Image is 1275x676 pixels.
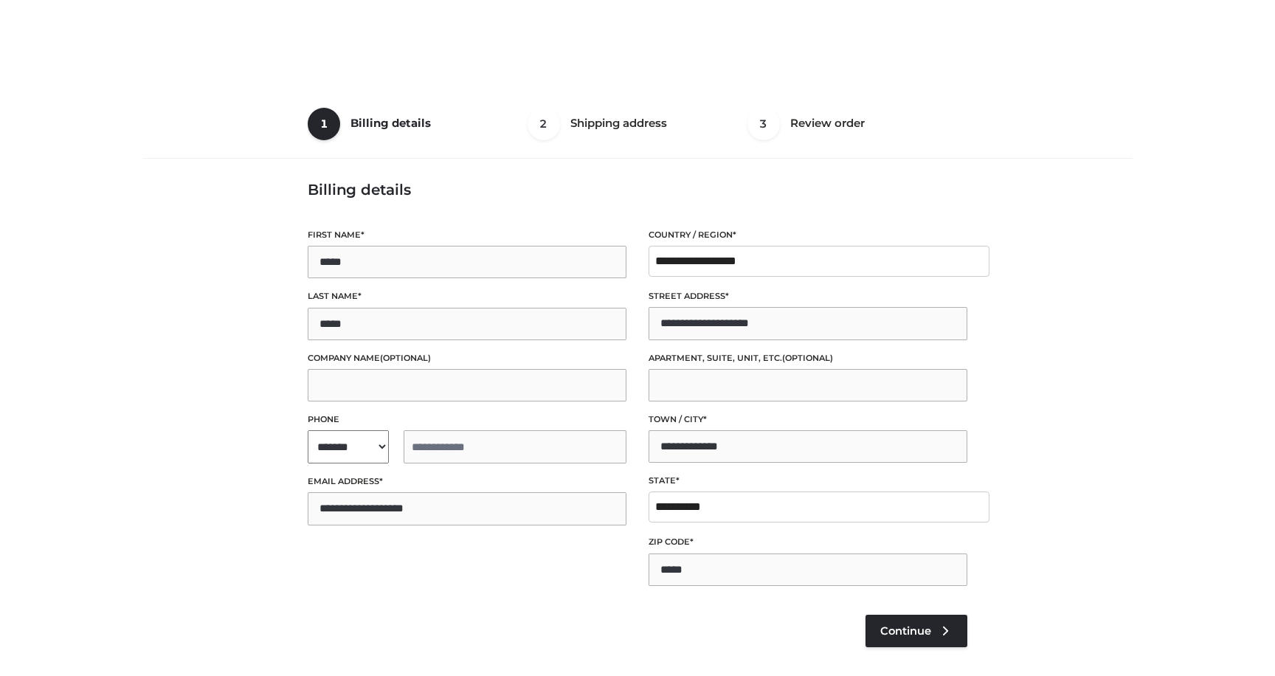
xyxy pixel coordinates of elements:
label: First name [308,228,626,242]
label: State [649,474,967,488]
span: Billing details [350,116,431,130]
span: (optional) [782,353,833,363]
h3: Billing details [308,181,967,199]
label: Last name [308,289,626,303]
span: Review order [790,116,865,130]
span: (optional) [380,353,431,363]
label: ZIP Code [649,535,967,549]
span: 1 [308,108,340,140]
label: Country / Region [649,228,967,242]
label: Street address [649,289,967,303]
span: 2 [528,108,560,140]
a: Continue [865,615,967,647]
label: Apartment, suite, unit, etc. [649,351,967,365]
label: Town / City [649,413,967,427]
label: Phone [308,413,626,427]
span: Continue [880,624,931,638]
span: Shipping address [570,116,667,130]
span: 3 [747,108,780,140]
label: Email address [308,475,626,489]
label: Company name [308,351,626,365]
